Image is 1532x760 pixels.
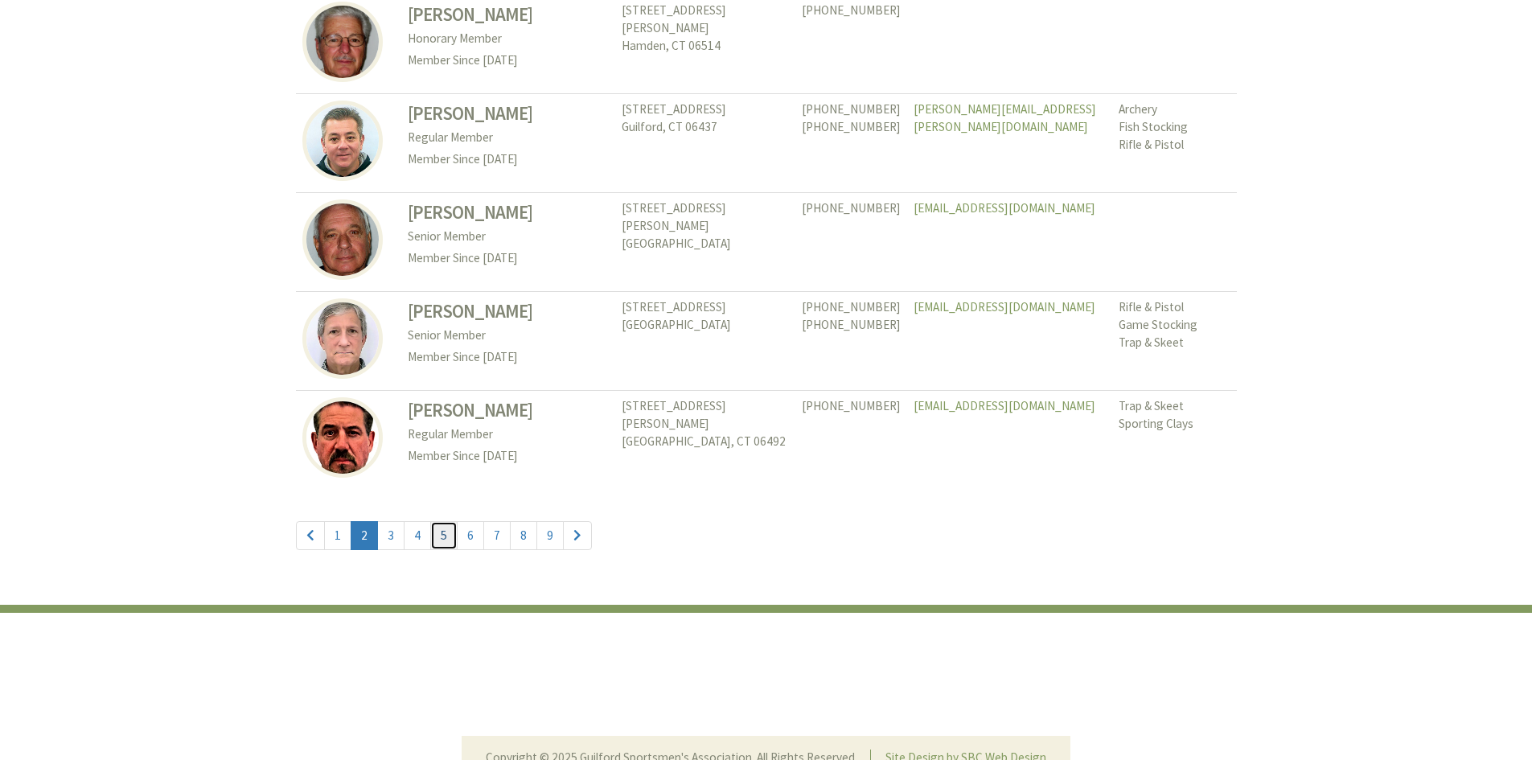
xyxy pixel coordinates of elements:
[302,199,383,280] img: Gregory DeGenaro
[302,2,383,82] img: John DeBenedet
[430,521,458,550] a: 5
[302,397,383,478] img: David DeLeonardo
[302,101,383,181] img: Brian DeBoda
[615,292,795,391] td: [STREET_ADDRESS] [GEOGRAPHIC_DATA]
[351,521,378,550] a: 2
[914,398,1095,413] a: [EMAIL_ADDRESS][DOMAIN_NAME]
[795,193,907,292] td: [PHONE_NUMBER]
[408,149,610,170] p: Member Since [DATE]
[408,127,610,149] p: Regular Member
[795,391,907,489] td: [PHONE_NUMBER]
[404,521,431,550] a: 4
[795,94,907,193] td: [PHONE_NUMBER] [PHONE_NUMBER]
[408,226,610,248] p: Senior Member
[914,200,1095,216] a: [EMAIL_ADDRESS][DOMAIN_NAME]
[1112,391,1236,489] td: Trap & Skeet Sporting Clays
[615,94,795,193] td: [STREET_ADDRESS] Guilford, CT 06437
[296,505,1237,568] nav: Page Navigation
[408,446,610,467] p: Member Since [DATE]
[302,298,383,379] img: Rory DeJohn
[408,2,610,28] h3: [PERSON_NAME]
[615,193,795,292] td: [STREET_ADDRESS][PERSON_NAME] [GEOGRAPHIC_DATA]
[408,50,610,72] p: Member Since [DATE]
[377,521,405,550] a: 3
[408,298,610,325] h3: [PERSON_NAME]
[1112,94,1236,193] td: Archery Fish Stocking Rifle & Pistol
[408,199,610,226] h3: [PERSON_NAME]
[408,424,610,446] p: Regular Member
[408,397,610,424] h3: [PERSON_NAME]
[408,325,610,347] p: Senior Member
[483,521,511,550] a: 7
[615,391,795,489] td: [STREET_ADDRESS][PERSON_NAME] [GEOGRAPHIC_DATA], CT 06492
[408,101,610,127] h3: [PERSON_NAME]
[510,521,537,550] a: 8
[1112,292,1236,391] td: Rifle & Pistol Game Stocking Trap & Skeet
[408,347,610,368] p: Member Since [DATE]
[457,521,484,550] a: 6
[795,292,907,391] td: [PHONE_NUMBER] [PHONE_NUMBER]
[914,101,1096,134] a: [PERSON_NAME][EMAIL_ADDRESS][PERSON_NAME][DOMAIN_NAME]
[408,248,610,269] p: Member Since [DATE]
[914,299,1095,314] a: [EMAIL_ADDRESS][DOMAIN_NAME]
[324,521,351,550] a: 1
[536,521,564,550] a: 9
[408,28,610,50] p: Honorary Member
